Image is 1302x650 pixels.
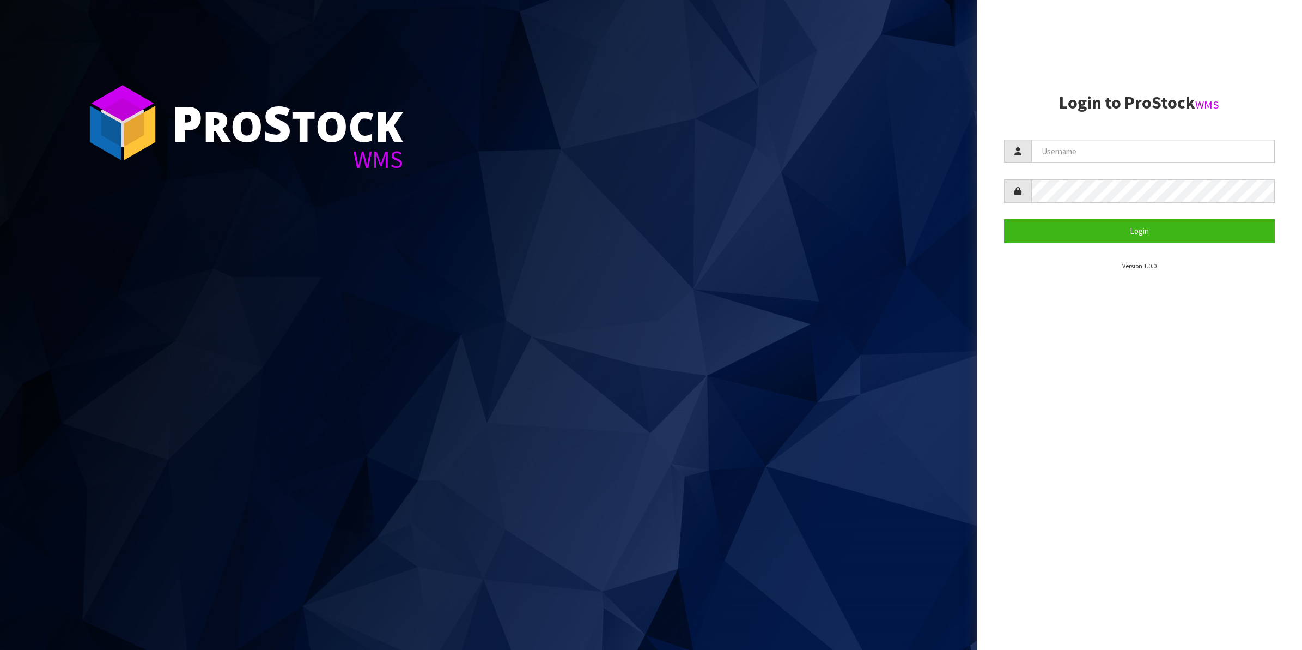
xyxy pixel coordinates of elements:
img: ProStock Cube [82,82,163,164]
h2: Login to ProStock [1004,93,1275,112]
span: P [172,89,203,156]
small: Version 1.0.0 [1122,262,1157,270]
span: S [263,89,291,156]
div: WMS [172,147,403,172]
div: ro tock [172,98,403,147]
small: WMS [1195,98,1219,112]
button: Login [1004,219,1275,243]
input: Username [1031,140,1275,163]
